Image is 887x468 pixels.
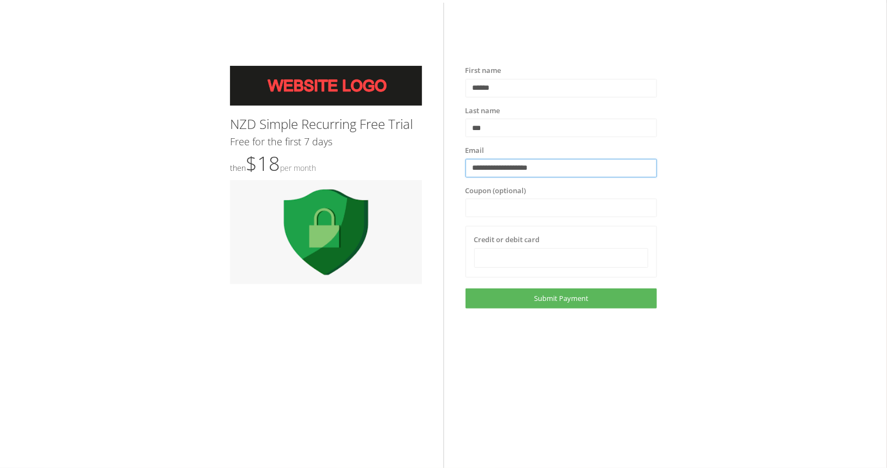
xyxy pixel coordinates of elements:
label: First name [466,65,501,76]
img: logo_orange.svg [17,17,26,26]
label: Last name [466,106,500,116]
img: tab_keywords_by_traffic_grey.svg [108,63,117,72]
a: Submit Payment [466,288,658,309]
h4: Free for the first 7 days [230,137,422,147]
h3: NZD Simple Recurring Free Trial [230,117,422,131]
span: $18 [246,150,316,177]
div: Keywords by Traffic [120,64,183,71]
div: Domain Overview [41,64,97,71]
img: tab_domain_overview_orange.svg [29,63,38,72]
label: Coupon (optional) [466,186,526,196]
small: Per Month [280,163,316,173]
label: Credit or debit card [474,235,540,245]
label: Email [466,145,485,156]
h5: then [230,153,422,175]
iframe: Secure card payment input frame [481,254,642,263]
div: Domain: [DOMAIN_NAME] [28,28,120,37]
img: 518b7c88-6960-4eef-aa1a-e6210a58f5d3.png [230,180,422,284]
div: v 4.0.25 [30,17,53,26]
img: website_grey.svg [17,28,26,37]
span: Submit Payment [534,293,588,303]
img: WEBSITE-LOGO.jpg [230,65,422,106]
